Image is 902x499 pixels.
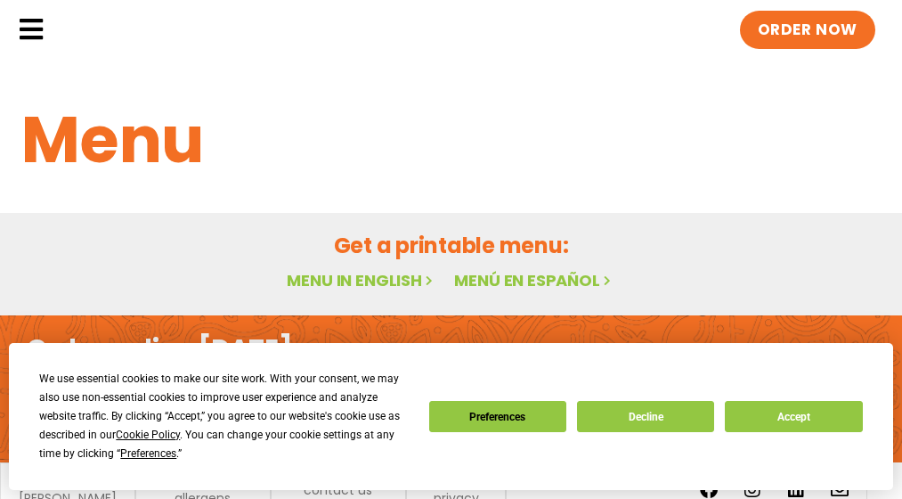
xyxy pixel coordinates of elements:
[9,343,893,490] div: Cookie Consent Prompt
[21,92,881,188] h1: Menu
[287,269,436,291] a: Menu in English
[21,230,881,261] h2: Get a printable menu:
[429,401,566,432] button: Preferences
[120,447,176,460] span: Preferences
[577,401,714,432] button: Decline
[304,484,372,496] a: contact us
[62,12,329,47] img: Header logo
[116,429,180,441] span: Cookie Policy
[725,401,862,432] button: Accept
[39,370,407,463] div: We use essential cookies to make our site work. With your consent, we may also use non-essential ...
[27,333,293,367] h2: Order online [DATE]
[758,20,857,41] span: ORDER NOW
[454,269,614,291] a: Menú en español
[740,11,875,50] a: ORDER NOW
